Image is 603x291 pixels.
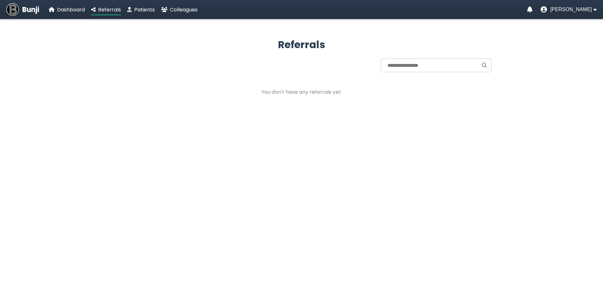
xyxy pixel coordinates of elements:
[6,3,19,16] img: Bunji Dental Referral Management
[541,6,597,13] button: User menu
[127,6,155,14] a: Patients
[91,6,121,14] a: Referrals
[57,6,85,13] span: Dashboard
[134,6,155,13] span: Patients
[6,3,39,16] a: Bunji
[170,6,198,13] span: Colleagues
[49,6,85,14] a: Dashboard
[112,88,492,96] p: You don't have any referrals yet.
[98,6,121,13] span: Referrals
[550,7,592,12] span: [PERSON_NAME]
[22,4,39,15] span: Bunji
[112,37,492,52] h2: Referrals
[527,6,533,13] a: Notifications
[161,6,198,14] a: Colleagues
